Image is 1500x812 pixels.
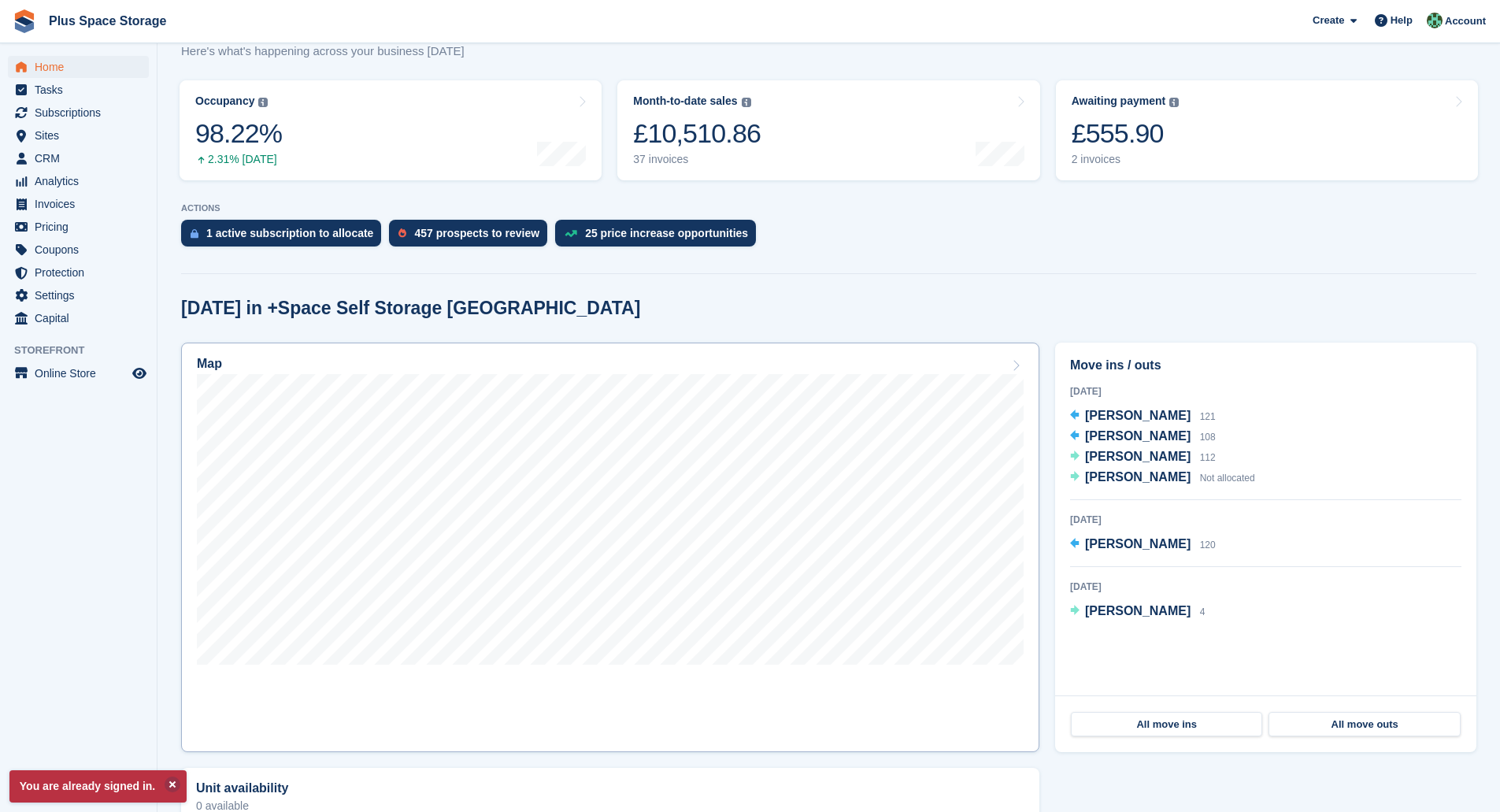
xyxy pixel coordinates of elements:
span: Coupons [35,239,129,261]
span: [PERSON_NAME] [1085,450,1191,463]
span: CRM [35,147,129,169]
a: [PERSON_NAME] Not allocated [1070,468,1255,488]
span: [PERSON_NAME] [1085,537,1191,551]
a: menu [8,79,149,101]
a: [PERSON_NAME] 108 [1070,427,1216,447]
div: £10,510.86 [633,117,761,150]
a: [PERSON_NAME] 112 [1070,447,1216,468]
a: Awaiting payment £555.90 2 invoices [1056,80,1478,180]
a: menu [8,284,149,306]
a: menu [8,216,149,238]
p: 0 available [196,800,1024,811]
div: 2.31% [DATE] [195,153,282,166]
span: Create [1313,13,1344,28]
span: Home [35,56,129,78]
img: icon-info-grey-7440780725fd019a000dd9b08b2336e03edf1995a4989e88bcd33f0948082b44.svg [258,98,268,107]
a: Preview store [130,364,149,383]
span: 120 [1200,539,1216,551]
a: All move ins [1071,712,1262,737]
div: [DATE] [1070,513,1461,527]
span: Storefront [14,343,157,358]
span: Protection [35,261,129,284]
img: active_subscription_to_allocate_icon-d502201f5373d7db506a760aba3b589e785aa758c864c3986d89f69b8ff3... [191,228,198,239]
a: Map [181,343,1039,752]
img: icon-info-grey-7440780725fd019a000dd9b08b2336e03edf1995a4989e88bcd33f0948082b44.svg [1169,98,1179,107]
span: Analytics [35,170,129,192]
span: 108 [1200,432,1216,443]
a: menu [8,193,149,215]
div: 2 invoices [1072,153,1180,166]
span: Settings [35,284,129,306]
p: ACTIONS [181,203,1476,213]
a: menu [8,147,149,169]
span: Capital [35,307,129,329]
a: menu [8,170,149,192]
div: 457 prospects to review [414,227,539,239]
div: 1 active subscription to allocate [206,227,373,239]
span: [PERSON_NAME] [1085,429,1191,443]
span: Account [1445,13,1486,29]
a: 1 active subscription to allocate [181,220,389,254]
span: Invoices [35,193,129,215]
p: Here's what's happening across your business [DATE] [181,43,480,61]
div: 25 price increase opportunities [585,227,748,239]
a: menu [8,307,149,329]
span: 112 [1200,452,1216,463]
a: menu [8,124,149,146]
div: [DATE] [1070,384,1461,399]
span: 121 [1200,411,1216,422]
a: Plus Space Storage [43,8,172,34]
img: Karolis Stasinskas [1427,13,1443,28]
a: menu [8,239,149,261]
h2: Move ins / outs [1070,356,1461,375]
span: Subscriptions [35,102,129,124]
a: [PERSON_NAME] 4 [1070,602,1205,622]
h2: [DATE] in +Space Self Storage [GEOGRAPHIC_DATA] [181,298,640,319]
div: 98.22% [195,117,282,150]
a: Month-to-date sales £10,510.86 37 invoices [617,80,1039,180]
a: menu [8,261,149,284]
span: Not allocated [1200,473,1255,484]
h2: Map [197,357,222,371]
a: 457 prospects to review [389,220,555,254]
span: [PERSON_NAME] [1085,409,1191,422]
h2: Unit availability [196,781,288,795]
span: Help [1391,13,1413,28]
span: [PERSON_NAME] [1085,604,1191,617]
div: Month-to-date sales [633,95,737,108]
div: [DATE] [1070,580,1461,594]
p: You are already signed in. [9,770,187,803]
img: price_increase_opportunities-93ffe204e8149a01c8c9dc8f82e8f89637d9d84a8eef4429ea346261dce0b2c0.svg [565,230,577,237]
a: menu [8,102,149,124]
span: Online Store [35,362,129,384]
img: prospect-51fa495bee0391a8d652442698ab0144808aea92771e9ea1ae160a38d050c398.svg [398,228,406,238]
a: 25 price increase opportunities [555,220,764,254]
span: 4 [1200,606,1206,617]
img: stora-icon-8386f47178a22dfd0bd8f6a31ec36ba5ce8667c1dd55bd0f319d3a0aa187defe.svg [13,9,36,33]
div: Occupancy [195,95,254,108]
a: menu [8,56,149,78]
a: [PERSON_NAME] 121 [1070,406,1216,427]
span: Sites [35,124,129,146]
a: All move outs [1269,712,1460,737]
span: Pricing [35,216,129,238]
span: Tasks [35,79,129,101]
a: [PERSON_NAME] 120 [1070,535,1216,555]
div: 37 invoices [633,153,761,166]
div: £555.90 [1072,117,1180,150]
img: icon-info-grey-7440780725fd019a000dd9b08b2336e03edf1995a4989e88bcd33f0948082b44.svg [742,98,751,107]
div: Awaiting payment [1072,95,1166,108]
a: menu [8,362,149,384]
a: Occupancy 98.22% 2.31% [DATE] [180,80,602,180]
span: [PERSON_NAME] [1085,470,1191,484]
